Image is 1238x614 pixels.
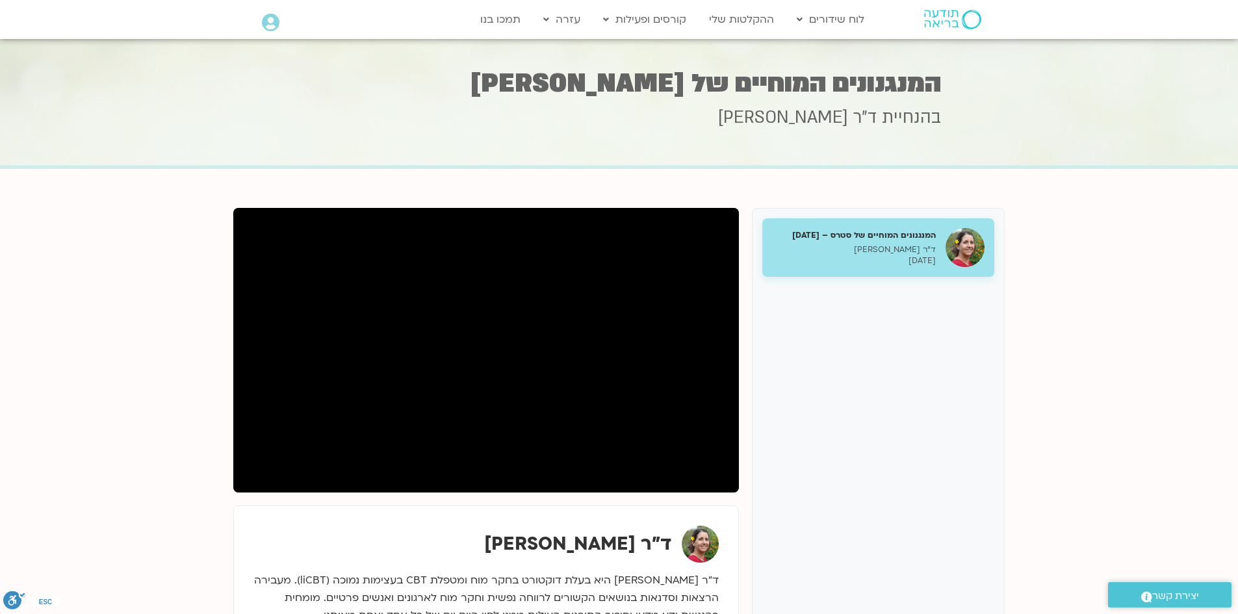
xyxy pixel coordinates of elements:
[882,106,941,129] span: בהנחיית
[924,10,981,29] img: תודעה בריאה
[484,531,672,556] strong: ד"ר [PERSON_NAME]
[703,7,780,32] a: ההקלטות שלי
[790,7,871,32] a: לוח שידורים
[1108,582,1232,608] a: יצירת קשר
[1152,587,1199,605] span: יצירת קשר
[946,228,985,267] img: המנגנונים המוחיים של סטרס – 30.9.25
[298,71,941,96] h1: המנגנונים המוחיים של [PERSON_NAME]
[597,7,693,32] a: קורסים ופעילות
[537,7,587,32] a: עזרה
[474,7,527,32] a: תמכו בנו
[772,244,936,255] p: ד"ר [PERSON_NAME]
[682,526,719,563] img: ד"ר נועה אלבלדה
[772,255,936,266] p: [DATE]
[772,229,936,241] h5: המנגנונים המוחיים של סטרס – [DATE]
